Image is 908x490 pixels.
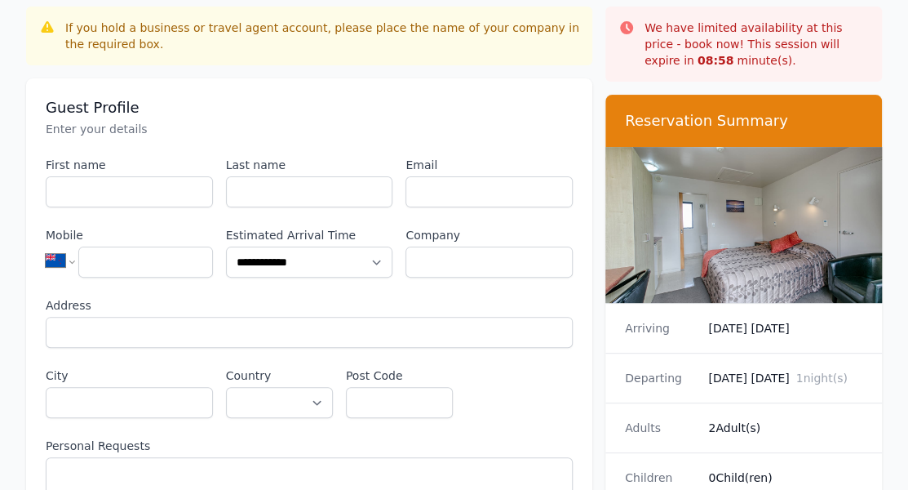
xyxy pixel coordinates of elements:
label: City [46,367,213,384]
p: We have limited availability at this price - book now! This session will expire in minute(s). [644,20,869,69]
label: Post Code [346,367,453,384]
label: Personal Requests [46,438,573,454]
label: Mobile [46,227,213,243]
dd: [DATE] [DATE] [708,320,862,336]
dt: Departing [625,370,695,386]
h3: Reservation Summary [625,111,862,131]
label: Company [405,227,573,243]
dt: Children [625,470,695,486]
p: Enter your details [46,121,573,137]
dt: Arriving [625,320,695,336]
dd: 0 Child(ren) [708,470,862,486]
dt: Adults [625,420,695,436]
label: Country [226,367,333,384]
span: 1 night(s) [795,372,847,385]
img: Compact Queen Studio [605,147,882,303]
label: Estimated Arrival Time [226,227,393,243]
strong: 08 : 58 [698,54,734,67]
h3: Guest Profile [46,98,573,118]
label: Email [405,157,573,173]
label: First name [46,157,213,173]
div: If you hold a business or travel agent account, please place the name of your company in the requ... [65,20,579,52]
dd: [DATE] [DATE] [708,370,862,386]
label: Address [46,297,573,314]
dd: 2 Adult(s) [708,420,862,436]
label: Last name [226,157,393,173]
